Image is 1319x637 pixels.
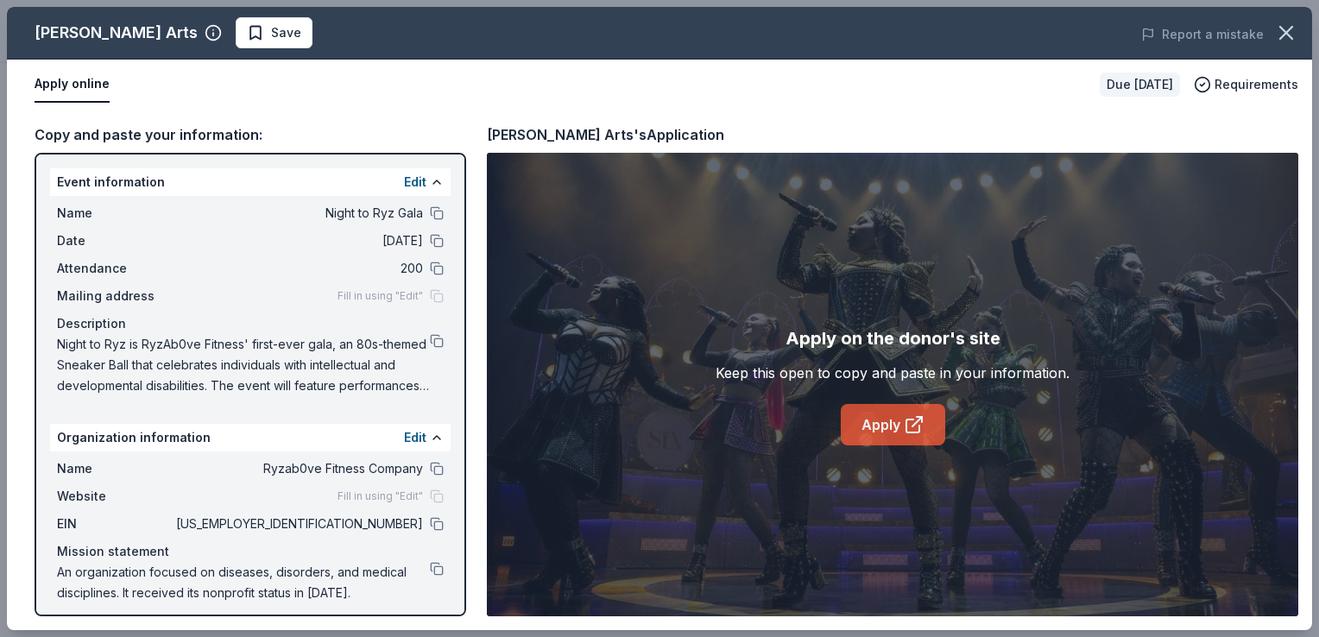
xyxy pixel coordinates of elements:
[57,541,444,562] div: Mission statement
[338,289,423,303] span: Fill in using "Edit"
[57,258,173,279] span: Attendance
[50,168,451,196] div: Event information
[57,203,173,224] span: Name
[35,66,110,103] button: Apply online
[57,562,430,603] span: An organization focused on diseases, disorders, and medical disciplines. It received its nonprofi...
[1194,74,1298,95] button: Requirements
[173,258,423,279] span: 200
[173,203,423,224] span: Night to Ryz Gala
[35,123,466,146] div: Copy and paste your information:
[35,19,198,47] div: [PERSON_NAME] Arts
[173,230,423,251] span: [DATE]
[487,123,724,146] div: [PERSON_NAME] Arts's Application
[57,286,173,306] span: Mailing address
[1215,74,1298,95] span: Requirements
[271,22,301,43] span: Save
[1141,24,1264,45] button: Report a mistake
[716,363,1070,383] div: Keep this open to copy and paste in your information.
[57,230,173,251] span: Date
[57,458,173,479] span: Name
[50,424,451,451] div: Organization information
[173,458,423,479] span: Ryzab0ve Fitness Company
[404,172,426,192] button: Edit
[786,325,1000,352] div: Apply on the donor's site
[404,427,426,448] button: Edit
[1100,73,1180,97] div: Due [DATE]
[173,514,423,534] span: [US_EMPLOYER_IDENTIFICATION_NUMBER]
[338,489,423,503] span: Fill in using "Edit"
[236,17,312,48] button: Save
[57,313,444,334] div: Description
[57,486,173,507] span: Website
[57,334,430,396] span: Night to Ryz is RyzAb0ve Fitness' first-ever gala, an 80s-themed Sneaker Ball that celebrates ind...
[841,404,945,445] a: Apply
[57,514,173,534] span: EIN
